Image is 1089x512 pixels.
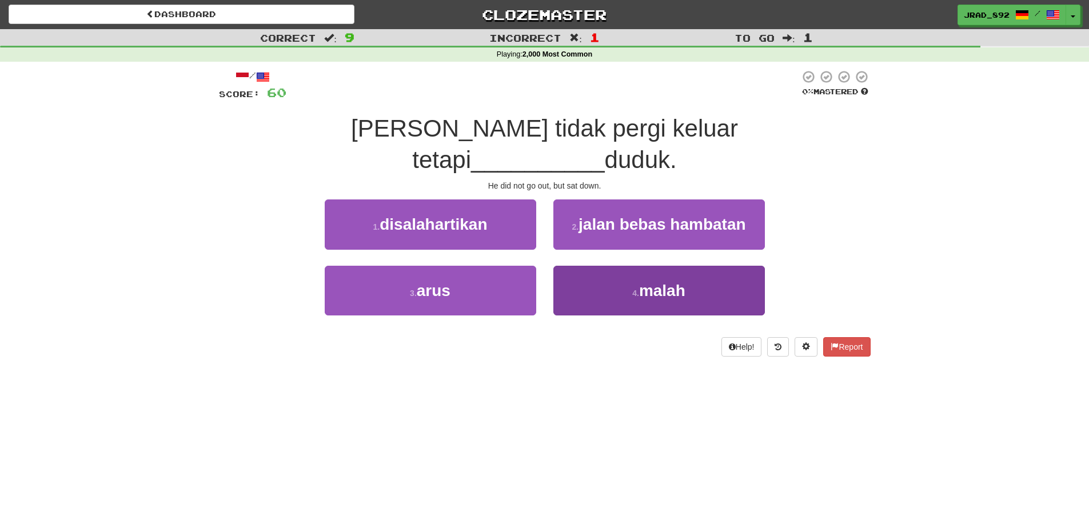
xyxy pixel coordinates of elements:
[417,282,450,299] span: arus
[958,5,1066,25] a: jrad_892 /
[471,146,605,173] span: __________
[325,199,536,249] button: 1.disalahartikan
[345,30,354,44] span: 9
[219,70,286,84] div: /
[823,337,870,357] button: Report
[219,180,871,191] div: He did not go out, but sat down.
[553,199,765,249] button: 2.jalan bebas hambatan
[802,87,813,96] span: 0 %
[373,222,380,231] small: 1 .
[572,222,579,231] small: 2 .
[219,89,260,99] span: Score:
[380,215,487,233] span: disalahartikan
[735,32,775,43] span: To go
[605,146,677,173] span: duduk.
[639,282,685,299] span: malah
[721,337,762,357] button: Help!
[489,32,561,43] span: Incorrect
[410,289,417,298] small: 3 .
[783,33,795,43] span: :
[553,266,765,315] button: 4.malah
[800,87,871,97] div: Mastered
[260,32,316,43] span: Correct
[767,337,789,357] button: Round history (alt+y)
[9,5,354,24] a: Dashboard
[325,266,536,315] button: 3.arus
[351,115,738,173] span: [PERSON_NAME] tidak pergi keluar tetapi
[372,5,717,25] a: Clozemaster
[590,30,600,44] span: 1
[579,215,746,233] span: jalan bebas hambatan
[569,33,582,43] span: :
[324,33,337,43] span: :
[803,30,813,44] span: 1
[964,10,1010,20] span: jrad_892
[1035,9,1040,17] span: /
[267,85,286,99] span: 60
[522,50,592,58] strong: 2,000 Most Common
[632,289,639,298] small: 4 .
